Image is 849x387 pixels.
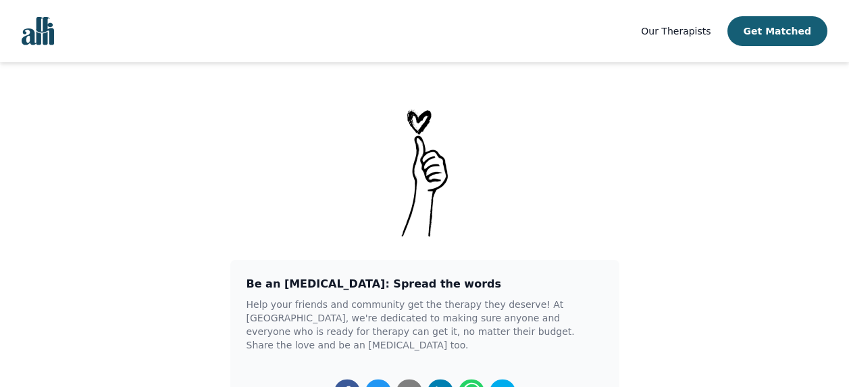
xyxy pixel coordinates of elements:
a: Our Therapists [641,23,711,39]
button: Get Matched [727,16,827,46]
span: Our Therapists [641,26,711,37]
p: Help your friends and community get the therapy they deserve! At [GEOGRAPHIC_DATA], we're dedicat... [247,298,603,352]
h3: Be an [MEDICAL_DATA]: Spread the words [247,276,603,292]
img: Thank-You-_1_uatste.png [390,106,459,238]
img: alli logo [22,17,54,45]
